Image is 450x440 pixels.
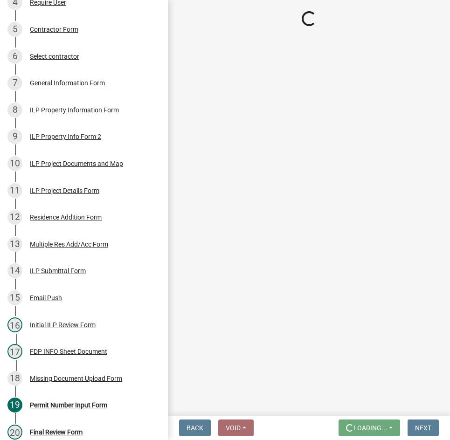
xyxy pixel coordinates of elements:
div: 15 [7,290,22,305]
div: 18 [7,371,22,386]
div: 10 [7,156,22,171]
div: 9 [7,129,22,144]
div: Initial ILP Review Form [30,322,96,328]
div: Residence Addition Form [30,214,102,220]
div: 5 [7,22,22,37]
div: FDP INFO Sheet Document [30,348,107,355]
span: Back [187,424,203,432]
div: 14 [7,263,22,278]
div: 6 [7,49,22,64]
div: 16 [7,317,22,332]
div: 17 [7,344,22,359]
span: Void [226,424,241,432]
button: Next [408,419,439,436]
div: Permit Number Input Form [30,402,107,408]
span: Next [415,424,431,432]
div: Select contractor [30,53,79,60]
span: Loading... [353,424,387,432]
button: Void [218,419,254,436]
button: Back [179,419,211,436]
div: 19 [7,398,22,412]
div: 11 [7,183,22,198]
div: Final Review Form [30,429,83,435]
div: 12 [7,210,22,225]
div: ILP Project Documents and Map [30,160,123,167]
div: 7 [7,76,22,90]
div: 20 [7,425,22,440]
div: ILP Submittal Form [30,268,86,274]
div: 8 [7,103,22,117]
div: Email Push [30,295,62,301]
div: Contractor Form [30,26,78,33]
div: ILP Property Information Form [30,107,119,113]
div: ILP Property Info Form 2 [30,133,101,140]
div: 13 [7,237,22,252]
button: Loading... [339,419,400,436]
div: ILP Project Details Form [30,187,99,194]
div: Multiple Res Add/Acc Form [30,241,108,247]
div: Missing Document Upload Form [30,375,122,382]
div: General Information Form [30,80,105,86]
